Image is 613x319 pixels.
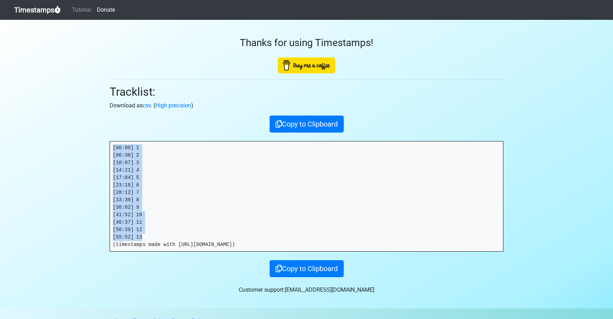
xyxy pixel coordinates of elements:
img: Buy Me A Coffee [278,57,335,73]
pre: [00:00] 1 [06:30] 2 [10:07] 3 [14:21] 4 [17:04] 5 [23:10] 6 [28:12] 7 [33:30] 8 [38:02] 9 [41:52]... [110,141,503,251]
h2: Tracklist: [110,85,503,99]
h3: Thanks for using Timestamps! [110,37,503,49]
a: Timestamps [14,3,61,17]
a: csv [143,102,151,109]
a: Donate [94,3,118,17]
a: Tutorial [69,3,94,17]
button: Copy to Clipboard [270,260,344,277]
a: High precision [155,102,191,109]
p: Download as . ( ) [110,101,503,110]
button: Copy to Clipboard [270,116,344,133]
